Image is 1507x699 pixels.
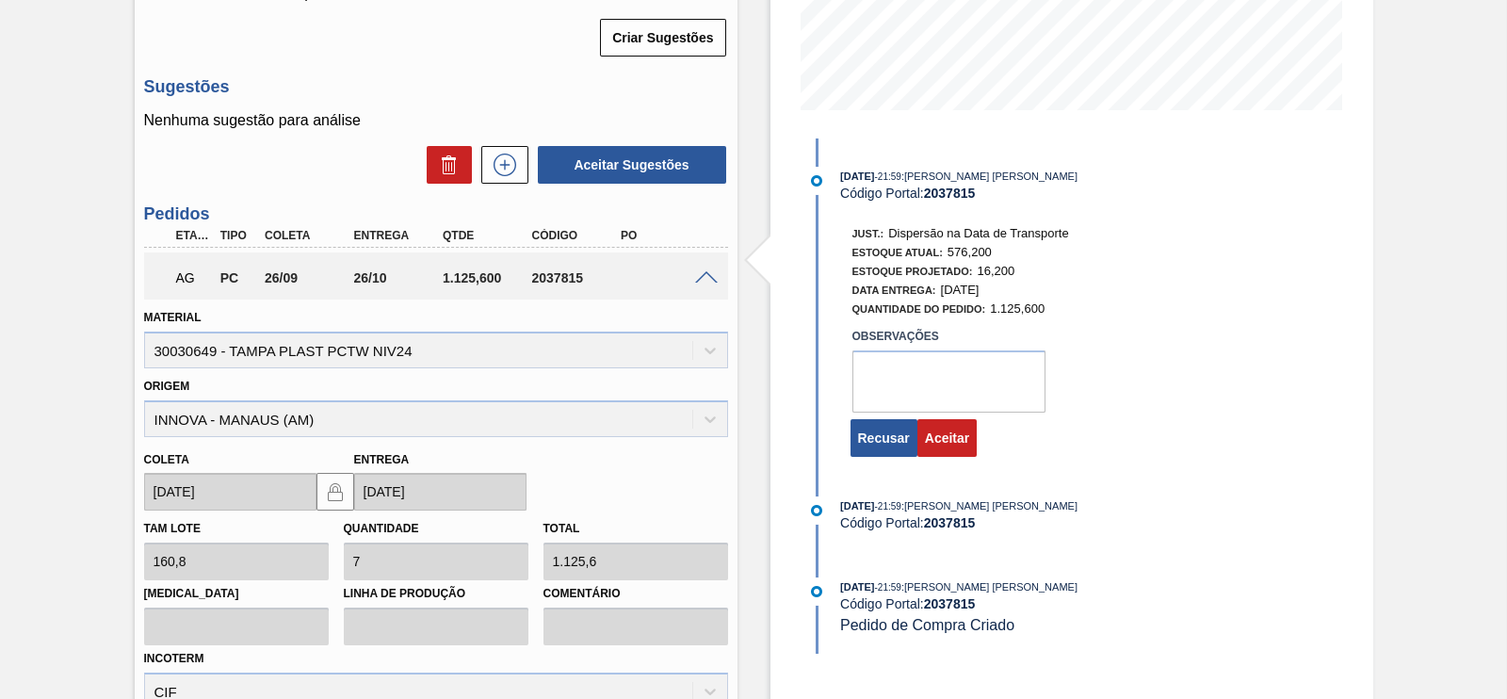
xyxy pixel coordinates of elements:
span: [DATE] [941,283,980,297]
label: Quantidade [344,522,419,535]
img: atual [811,586,822,597]
span: Just.: [852,228,884,239]
div: Coleta [260,229,358,242]
div: Entrega [349,229,447,242]
span: : [PERSON_NAME] [PERSON_NAME] [901,500,1078,512]
h3: Pedidos [144,204,728,224]
span: Quantidade do Pedido: [852,303,986,315]
span: - 21:59 [875,501,901,512]
label: Entrega [354,453,410,466]
label: Observações [852,323,1045,350]
span: [DATE] [840,171,874,182]
button: Criar Sugestões [600,19,725,57]
div: Qtde [438,229,536,242]
div: Criar Sugestões [602,17,727,58]
span: Estoque Projetado: [852,266,973,277]
img: locked [324,480,347,503]
div: Pedido de Compra [216,270,261,285]
button: Recusar [851,419,917,457]
span: Estoque Atual: [852,247,943,258]
div: Código Portal: [840,515,1288,530]
strong: 2037815 [924,186,976,201]
button: Aceitar Sugestões [538,146,726,184]
strong: 2037815 [924,596,976,611]
p: AG [176,270,212,285]
label: Origem [144,380,190,393]
span: : [PERSON_NAME] [PERSON_NAME] [901,171,1078,182]
label: Material [144,311,202,324]
label: Coleta [144,453,189,466]
span: [DATE] [840,581,874,593]
p: Nenhuma sugestão para análise [144,112,728,129]
div: 26/09/2025 [260,270,358,285]
button: locked [316,473,354,511]
span: 576,200 [948,245,992,259]
span: : [PERSON_NAME] [PERSON_NAME] [901,581,1078,593]
span: 1.125,600 [990,301,1045,316]
span: Dispersão na Data de Transporte [888,226,1069,240]
div: PO [616,229,714,242]
button: Aceitar [917,419,977,457]
div: Excluir Sugestões [417,146,472,184]
div: Aguardando Aprovação do Gestor [171,257,217,299]
span: [DATE] [840,500,874,512]
div: 2037815 [527,270,625,285]
div: Código Portal: [840,186,1288,201]
div: Tipo [216,229,261,242]
label: Comentário [543,580,728,608]
div: Etapa [171,229,217,242]
img: atual [811,505,822,516]
div: Código Portal: [840,596,1288,611]
input: dd/mm/yyyy [354,473,527,511]
label: Incoterm [144,652,204,665]
strong: 2037815 [924,515,976,530]
div: Nova sugestão [472,146,528,184]
div: 26/10/2025 [349,270,447,285]
label: Linha de Produção [344,580,528,608]
span: - 21:59 [875,582,901,593]
div: Código [527,229,625,242]
h3: Sugestões [144,77,728,97]
label: Total [543,522,580,535]
input: dd/mm/yyyy [144,473,316,511]
label: Tam lote [144,522,201,535]
img: atual [811,175,822,187]
div: 1.125,600 [438,270,536,285]
span: Data Entrega: [852,284,936,296]
div: Aceitar Sugestões [528,144,728,186]
span: Pedido de Compra Criado [840,617,1014,633]
span: - 21:59 [875,171,901,182]
span: 16,200 [977,264,1014,278]
label: [MEDICAL_DATA] [144,580,329,608]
